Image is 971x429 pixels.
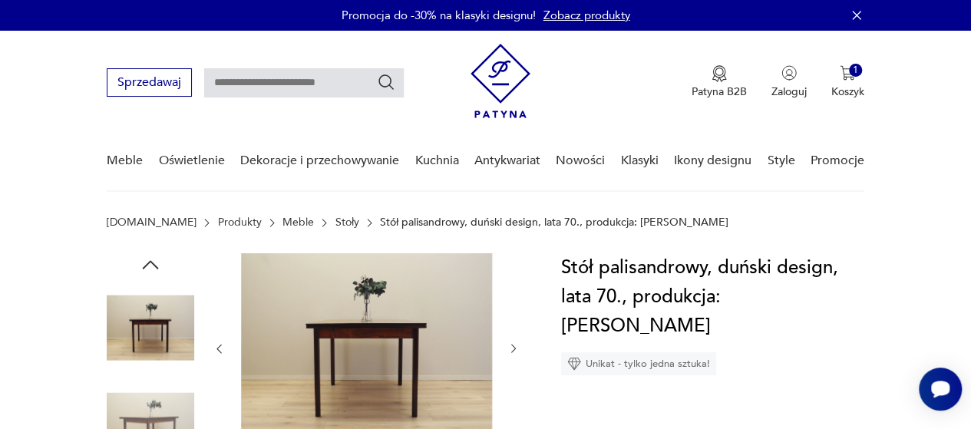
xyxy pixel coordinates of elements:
a: Produkty [218,216,262,229]
button: 1Koszyk [831,65,864,99]
p: Patyna B2B [692,84,747,99]
button: Sprzedawaj [107,68,192,97]
a: Sprzedawaj [107,78,192,89]
a: Klasyki [621,131,659,190]
img: Patyna - sklep z meblami i dekoracjami vintage [471,44,530,118]
p: Promocja do -30% na klasyki designu! [342,8,536,23]
a: Stoły [335,216,359,229]
img: Ikona koszyka [840,65,855,81]
img: Ikona diamentu [567,357,581,371]
a: Style [767,131,794,190]
img: Ikona medalu [712,65,727,82]
a: Nowości [556,131,605,190]
div: 1 [849,64,862,77]
a: Promocje [811,131,864,190]
img: Ikonka użytkownika [781,65,797,81]
a: [DOMAIN_NAME] [107,216,197,229]
button: Patyna B2B [692,65,747,99]
a: Ikony designu [674,131,751,190]
a: Kuchnia [414,131,458,190]
a: Oświetlenie [159,131,225,190]
a: Meble [107,131,143,190]
a: Zobacz produkty [543,8,630,23]
button: Zaloguj [771,65,807,99]
a: Meble [282,216,314,229]
h1: Stół palisandrowy, duński design, lata 70., produkcja: [PERSON_NAME] [561,253,864,341]
p: Zaloguj [771,84,807,99]
p: Stół palisandrowy, duński design, lata 70., produkcja: [PERSON_NAME] [380,216,728,229]
a: Dekoracje i przechowywanie [240,131,399,190]
a: Antykwariat [474,131,540,190]
p: Koszyk [831,84,864,99]
iframe: Smartsupp widget button [919,368,962,411]
a: Ikona medaluPatyna B2B [692,65,747,99]
img: Zdjęcie produktu Stół palisandrowy, duński design, lata 70., produkcja: Dania [107,284,194,371]
div: Unikat - tylko jedna sztuka! [561,352,716,375]
button: Szukaj [377,73,395,91]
